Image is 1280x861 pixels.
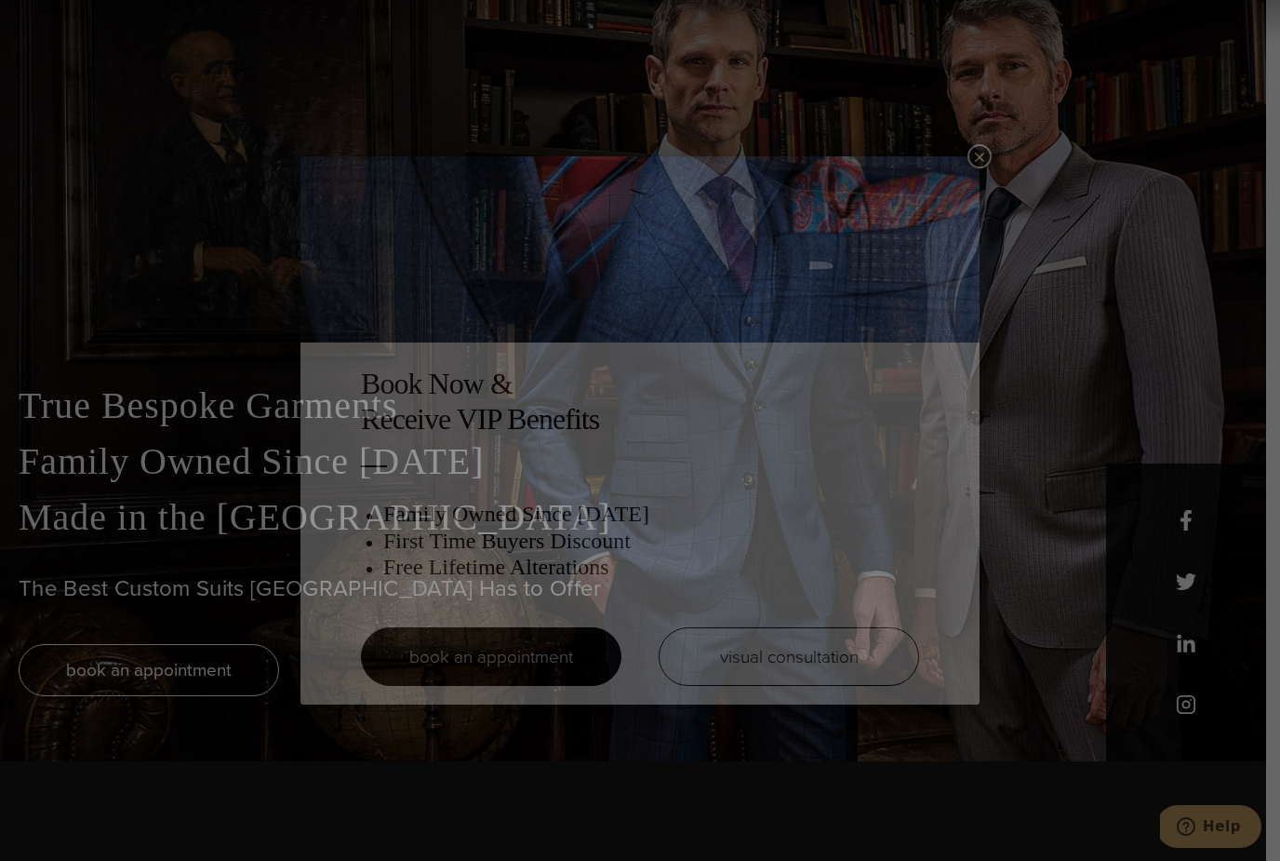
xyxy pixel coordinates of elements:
h3: Free Lifetime Alterations [383,554,919,581]
a: visual consultation [659,627,919,686]
a: book an appointment [361,627,621,686]
button: Close [967,144,992,168]
h3: Family Owned Since [DATE] [383,501,919,528]
h3: First Time Buyers Discount [383,528,919,555]
h2: Book Now & Receive VIP Benefits [361,366,919,437]
span: Help [43,13,81,30]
